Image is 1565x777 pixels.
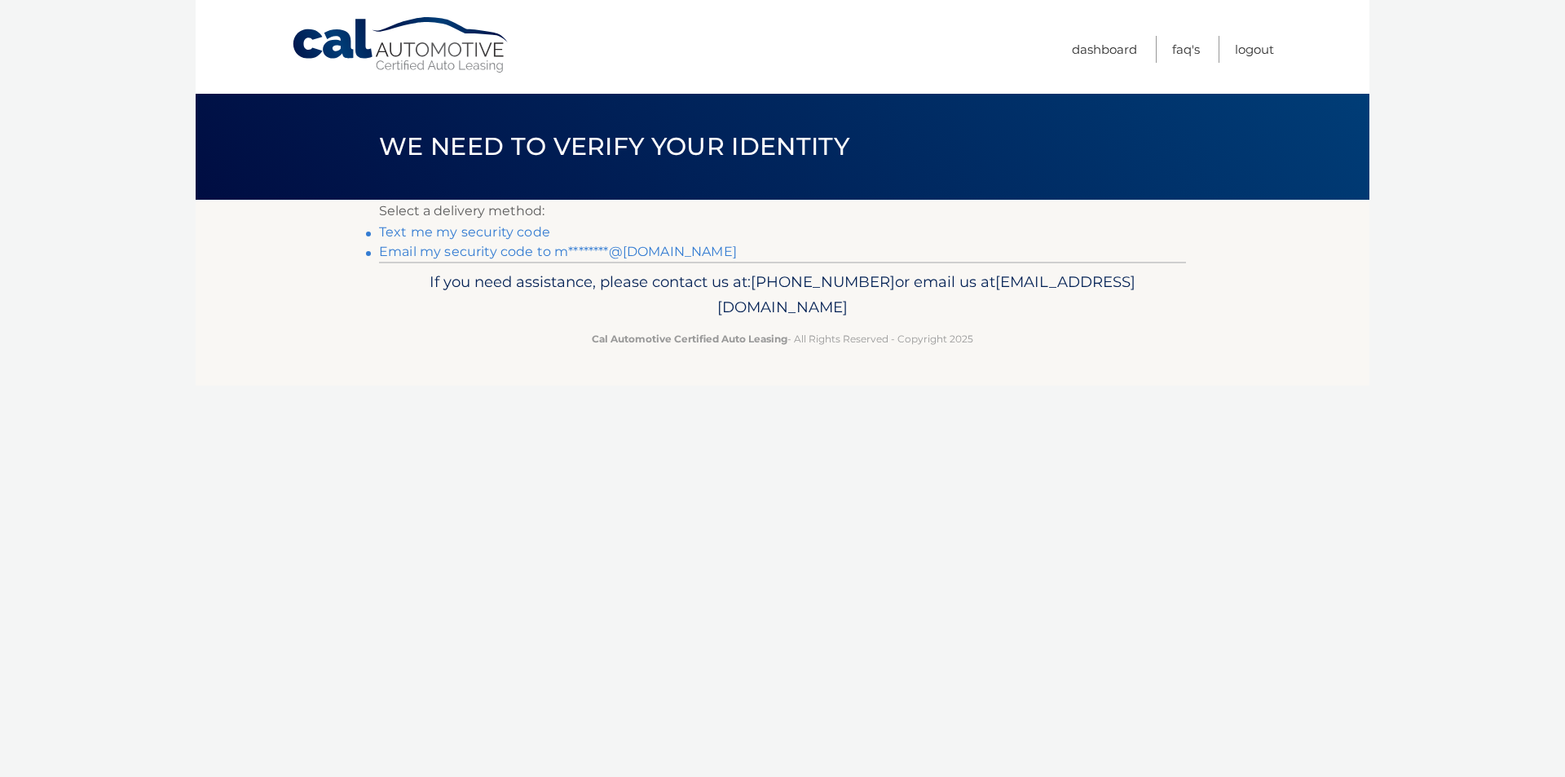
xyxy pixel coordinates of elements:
[390,330,1175,347] p: - All Rights Reserved - Copyright 2025
[1172,36,1200,63] a: FAQ's
[1072,36,1137,63] a: Dashboard
[592,333,787,345] strong: Cal Automotive Certified Auto Leasing
[379,131,849,161] span: We need to verify your identity
[379,224,550,240] a: Text me my security code
[379,200,1186,223] p: Select a delivery method:
[291,16,511,74] a: Cal Automotive
[379,244,737,259] a: Email my security code to m********@[DOMAIN_NAME]
[751,272,895,291] span: [PHONE_NUMBER]
[1235,36,1274,63] a: Logout
[390,269,1175,321] p: If you need assistance, please contact us at: or email us at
